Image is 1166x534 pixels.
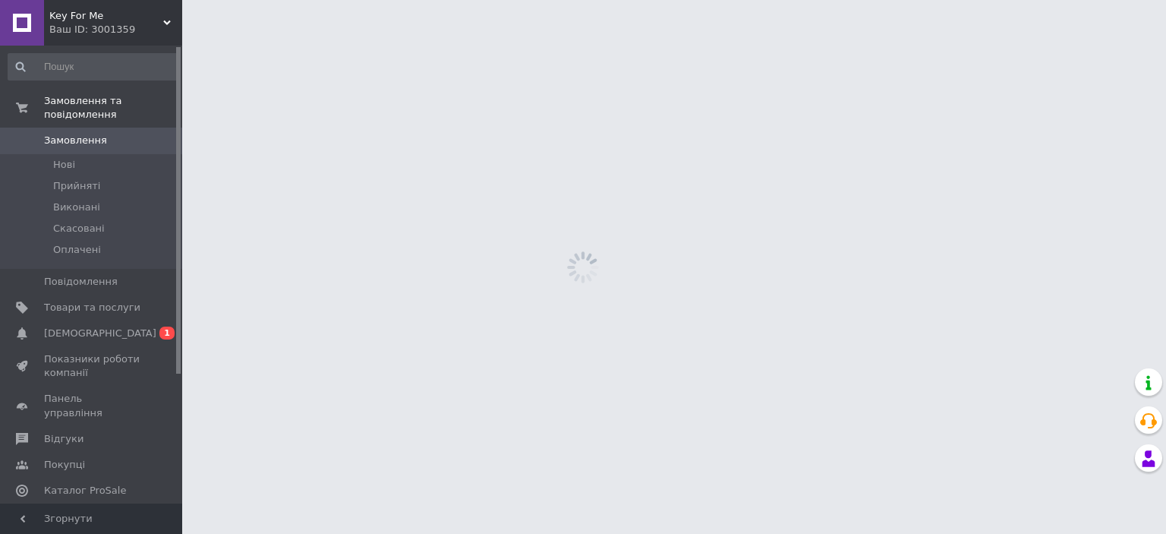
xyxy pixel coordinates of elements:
[44,484,126,498] span: Каталог ProSale
[44,301,140,314] span: Товари та послуги
[44,458,85,472] span: Покупці
[49,23,182,36] div: Ваш ID: 3001359
[53,222,105,235] span: Скасовані
[53,158,75,172] span: Нові
[53,243,101,257] span: Оплачені
[8,53,179,81] input: Пошук
[159,327,175,340] span: 1
[44,352,140,380] span: Показники роботи компанії
[44,94,182,122] span: Замовлення та повідомлення
[44,327,156,340] span: [DEMOGRAPHIC_DATA]
[49,9,163,23] span: Key For Me
[53,201,100,214] span: Виконані
[44,392,140,419] span: Панель управління
[44,275,118,289] span: Повідомлення
[53,179,100,193] span: Прийняті
[44,432,84,446] span: Відгуки
[44,134,107,147] span: Замовлення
